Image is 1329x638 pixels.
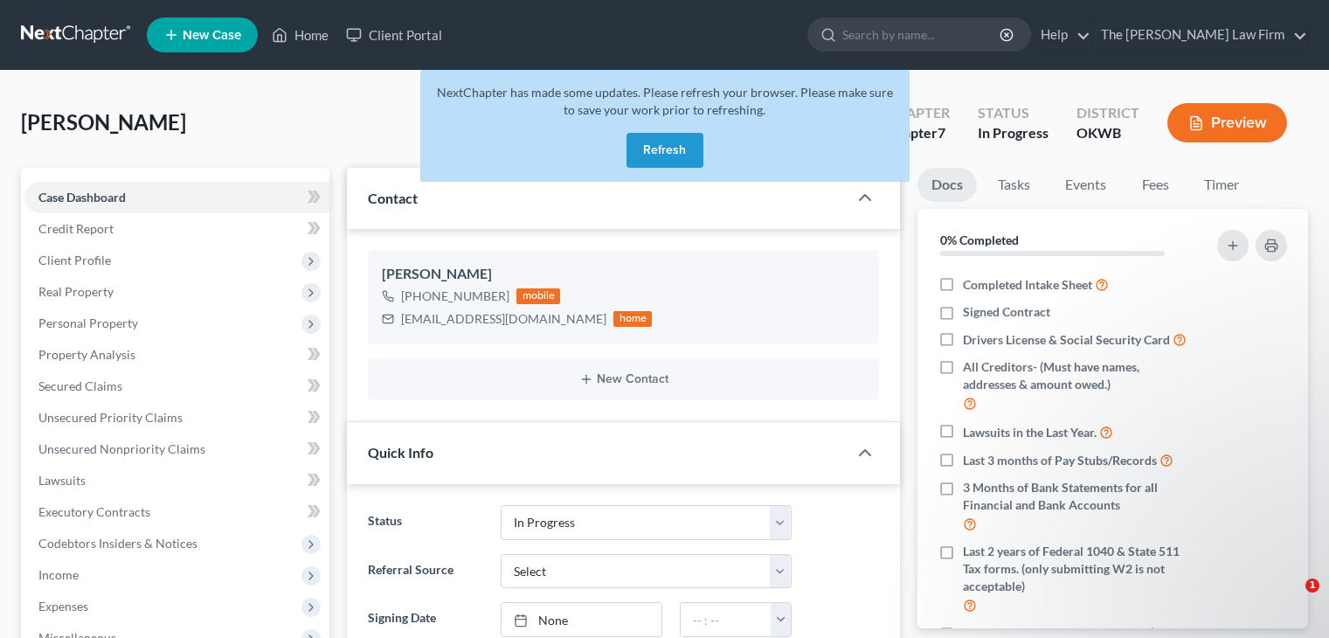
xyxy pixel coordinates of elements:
a: Lawsuits [24,465,329,496]
span: Lawsuits in the Last Year. [963,424,1097,441]
a: None [502,603,662,636]
span: Quick Info [368,444,433,461]
button: Refresh [626,133,703,168]
button: New Contact [382,372,865,386]
input: -- : -- [681,603,772,636]
strong: 0% Completed [940,232,1019,247]
a: Home [263,19,337,51]
span: Completed Intake Sheet [963,276,1092,294]
div: [PHONE_NUMBER] [401,288,509,305]
div: mobile [516,288,560,304]
a: Client Portal [337,19,451,51]
div: home [613,311,652,327]
span: Client Profile [38,253,111,267]
a: Help [1032,19,1090,51]
span: Income [38,567,79,582]
label: Signing Date [359,602,491,637]
span: [PERSON_NAME] [21,109,186,135]
a: Docs [917,168,977,202]
a: Timer [1190,168,1253,202]
a: Unsecured Nonpriority Claims [24,433,329,465]
a: Property Analysis [24,339,329,371]
div: Status [978,103,1049,123]
iframe: Intercom live chat [1270,579,1312,621]
span: Last 2 years of Federal 1040 & State 511 Tax forms. (only submitting W2 is not acceptable) [963,543,1195,595]
span: Last 3 months of Pay Stubs/Records [963,452,1157,469]
a: Unsecured Priority Claims [24,402,329,433]
div: OKWB [1076,123,1139,143]
span: Signed Contract [963,303,1050,321]
a: Secured Claims [24,371,329,402]
div: [EMAIL_ADDRESS][DOMAIN_NAME] [401,310,606,328]
span: Secured Claims [38,378,122,393]
span: All Creditors- (Must have names, addresses & amount owed.) [963,358,1195,393]
span: Personal Property [38,316,138,330]
a: Credit Report [24,213,329,245]
a: Case Dashboard [24,182,329,213]
div: [PERSON_NAME] [382,264,865,285]
span: Case Dashboard [38,190,126,205]
label: Status [359,505,491,540]
button: Preview [1167,103,1287,142]
div: District [1076,103,1139,123]
span: Expenses [38,599,88,614]
div: Chapter [886,103,950,123]
span: New Case [183,29,241,42]
span: 3 Months of Bank Statements for all Financial and Bank Accounts [963,479,1195,514]
div: Chapter [886,123,950,143]
span: NextChapter has made some updates. Please refresh your browser. Please make sure to save your wor... [437,85,893,117]
span: Credit Report [38,221,114,236]
input: Search by name... [842,18,1002,51]
span: Unsecured Nonpriority Claims [38,441,205,456]
span: Unsecured Priority Claims [38,410,183,425]
span: Executory Contracts [38,504,150,519]
span: Drivers License & Social Security Card [963,331,1170,349]
span: 7 [938,124,945,141]
label: Referral Source [359,554,491,589]
span: Property Analysis [38,347,135,362]
span: Real Property [38,284,114,299]
span: Codebtors Insiders & Notices [38,536,197,551]
div: In Progress [978,123,1049,143]
span: 1 [1305,579,1319,593]
a: The [PERSON_NAME] Law Firm [1092,19,1307,51]
span: Lawsuits [38,473,86,488]
a: Executory Contracts [24,496,329,528]
span: Contact [368,190,418,206]
a: Tasks [984,168,1044,202]
a: Events [1051,168,1120,202]
a: Fees [1127,168,1183,202]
